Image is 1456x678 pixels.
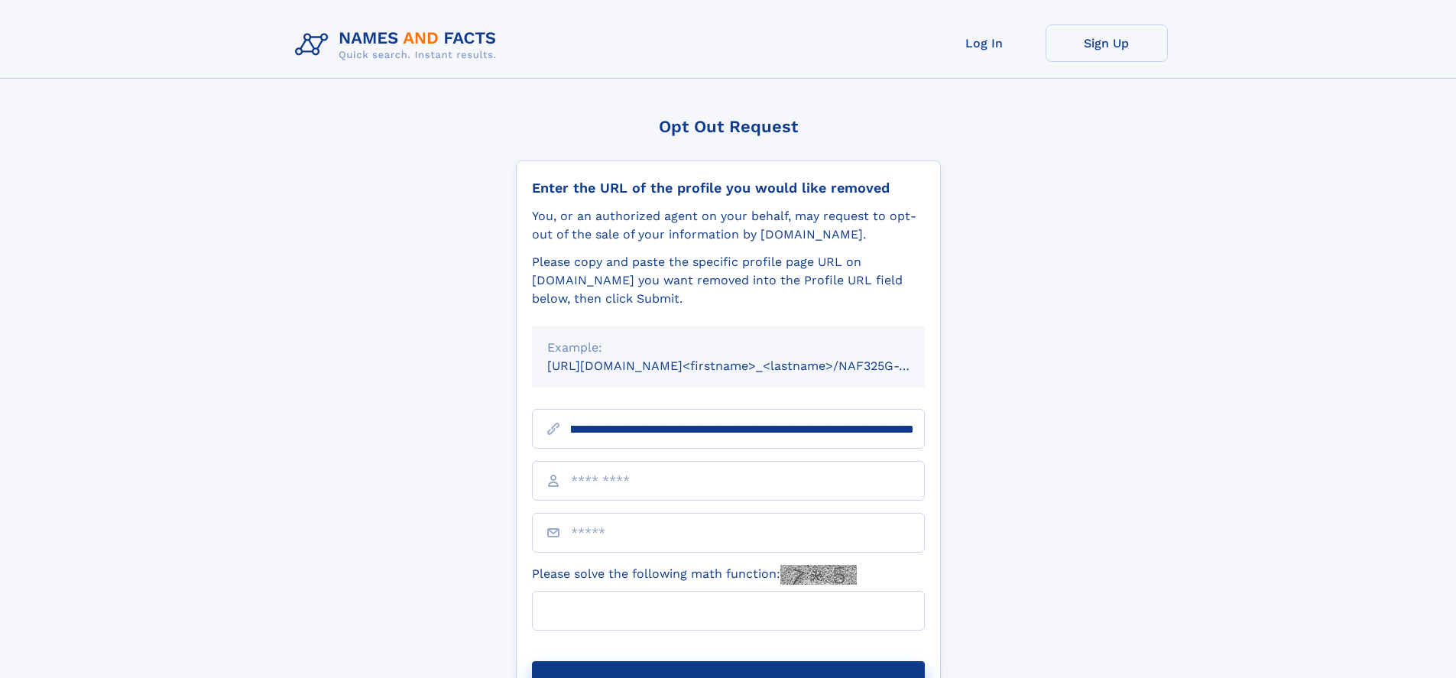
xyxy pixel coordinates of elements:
[532,207,925,244] div: You, or an authorized agent on your behalf, may request to opt-out of the sale of your informatio...
[289,24,509,66] img: Logo Names and Facts
[532,180,925,196] div: Enter the URL of the profile you would like removed
[923,24,1046,62] a: Log In
[532,565,857,585] label: Please solve the following math function:
[1046,24,1168,62] a: Sign Up
[547,339,910,357] div: Example:
[547,358,954,373] small: [URL][DOMAIN_NAME]<firstname>_<lastname>/NAF325G-xxxxxxxx
[532,253,925,308] div: Please copy and paste the specific profile page URL on [DOMAIN_NAME] you want removed into the Pr...
[516,117,941,136] div: Opt Out Request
